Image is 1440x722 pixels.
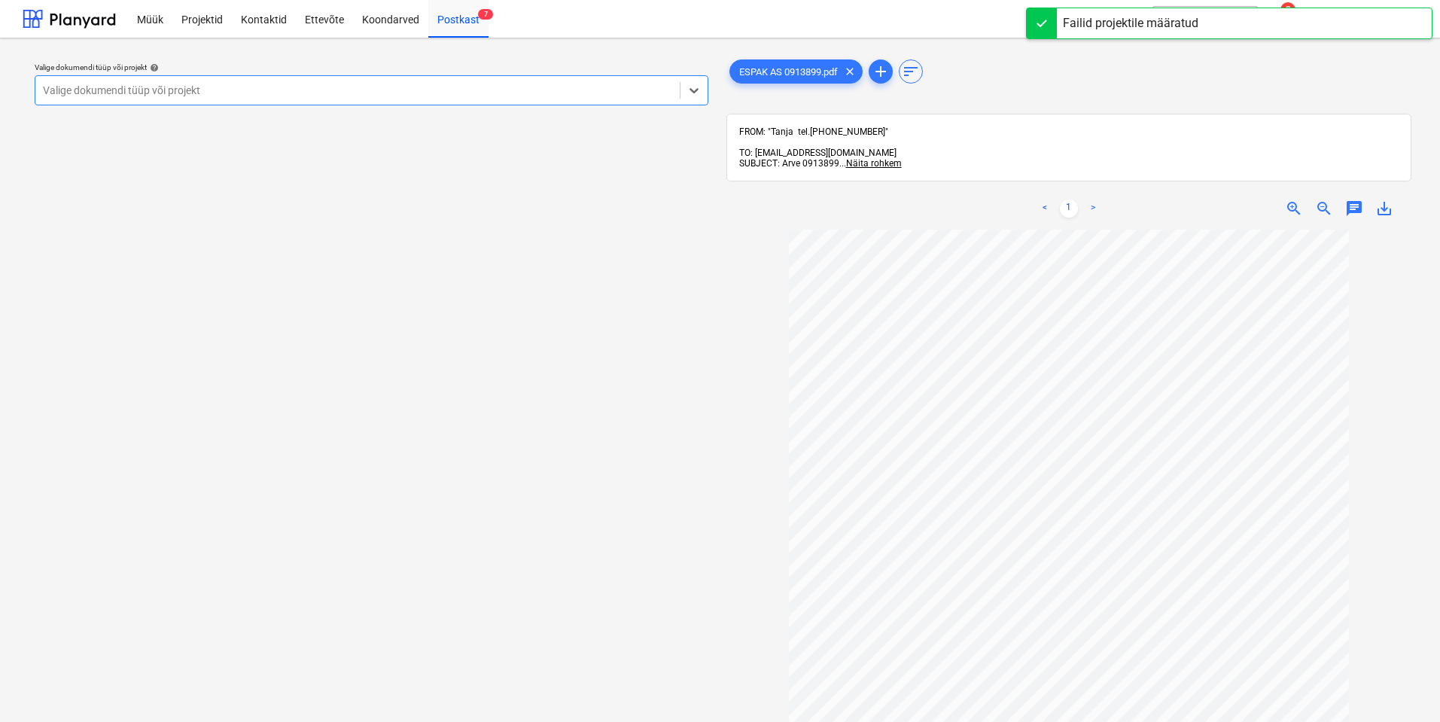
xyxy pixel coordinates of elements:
span: 7 [478,9,493,20]
span: ... [839,158,902,169]
span: FROM: "Tanja tel.[PHONE_NUMBER]" [739,126,888,137]
span: sort [902,62,920,81]
span: zoom_in [1285,200,1303,218]
span: Näita rohkem [846,158,902,169]
a: Previous page [1036,200,1054,218]
span: zoom_out [1315,200,1333,218]
div: Failid projektile määratud [1063,14,1198,32]
a: Page 1 is your current page [1060,200,1078,218]
iframe: Chat Widget [1365,650,1440,722]
span: help [147,63,159,72]
span: add [872,62,890,81]
span: ESPAK AS 0913899.pdf [730,66,847,78]
span: clear [841,62,859,81]
div: Valige dokumendi tüüp või projekt [35,62,708,72]
span: save_alt [1375,200,1393,218]
span: TO: [EMAIL_ADDRESS][DOMAIN_NAME] [739,148,897,158]
span: chat [1345,200,1363,218]
span: SUBJECT: Arve 0913899 [739,158,839,169]
a: Next page [1084,200,1102,218]
div: ESPAK AS 0913899.pdf [729,59,863,84]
